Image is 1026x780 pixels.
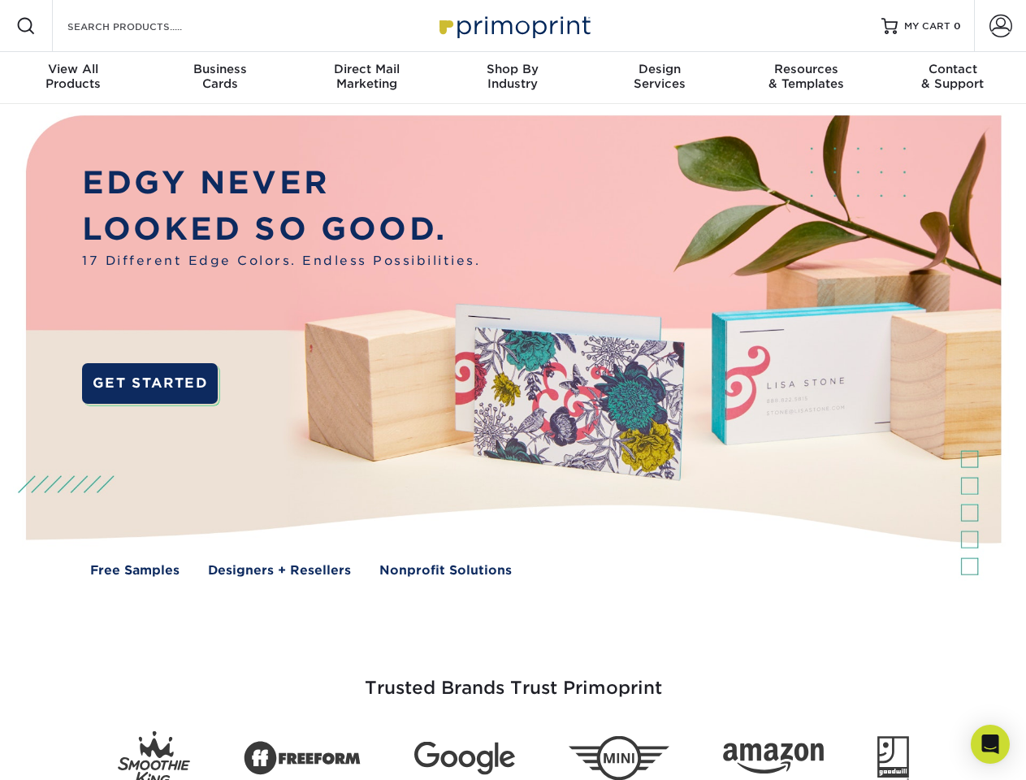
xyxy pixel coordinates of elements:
span: MY CART [904,19,950,33]
iframe: Google Customer Reviews [4,730,138,774]
p: LOOKED SO GOOD. [82,206,480,253]
span: Business [146,62,292,76]
span: Direct Mail [293,62,439,76]
div: Cards [146,62,292,91]
p: EDGY NEVER [82,160,480,206]
img: Goodwill [877,736,909,780]
a: DesignServices [587,52,733,104]
a: Nonprofit Solutions [379,561,512,580]
span: Contact [880,62,1026,76]
a: Shop ByIndustry [439,52,586,104]
span: 0 [954,20,961,32]
img: Google [414,742,515,775]
span: Resources [733,62,879,76]
a: Resources& Templates [733,52,879,104]
a: Free Samples [90,561,180,580]
a: Direct MailMarketing [293,52,439,104]
div: Services [587,62,733,91]
span: Shop By [439,62,586,76]
div: Open Intercom Messenger [971,725,1010,764]
span: 17 Different Edge Colors. Endless Possibilities. [82,252,480,271]
a: BusinessCards [146,52,292,104]
h3: Trusted Brands Trust Primoprint [38,639,989,718]
img: Primoprint [432,8,595,43]
a: Contact& Support [880,52,1026,104]
div: Marketing [293,62,439,91]
img: Amazon [723,743,824,774]
a: GET STARTED [82,363,218,404]
div: & Support [880,62,1026,91]
span: Design [587,62,733,76]
div: Industry [439,62,586,91]
input: SEARCH PRODUCTS..... [66,16,224,36]
div: & Templates [733,62,879,91]
a: Designers + Resellers [208,561,351,580]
